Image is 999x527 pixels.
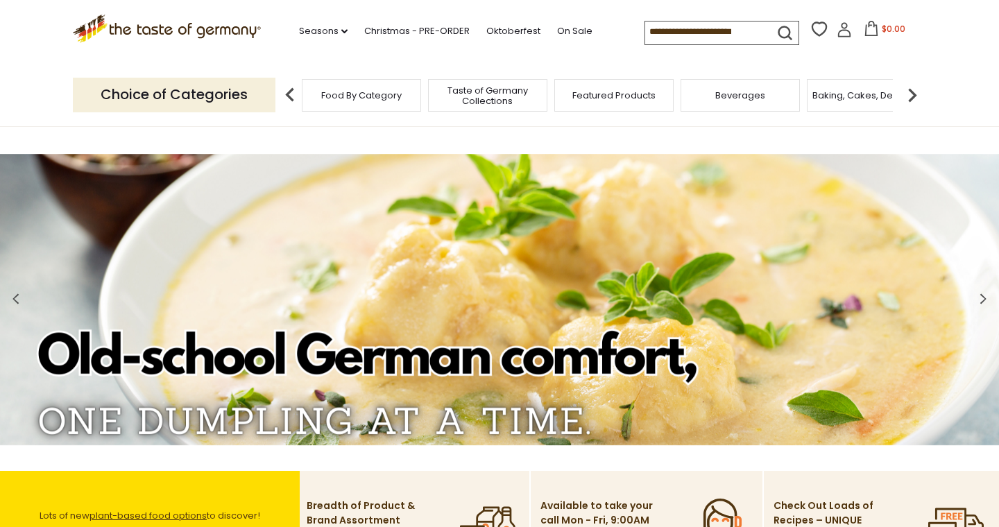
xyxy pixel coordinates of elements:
[855,21,914,42] button: $0.00
[486,24,540,39] a: Oktoberfest
[73,78,275,112] p: Choice of Categories
[432,85,543,106] a: Taste of Germany Collections
[812,90,920,101] a: Baking, Cakes, Desserts
[572,90,656,101] a: Featured Products
[364,24,470,39] a: Christmas - PRE-ORDER
[276,81,304,109] img: previous arrow
[898,81,926,109] img: next arrow
[89,509,207,522] a: plant-based food options
[321,90,402,101] a: Food By Category
[557,24,592,39] a: On Sale
[882,23,905,35] span: $0.00
[299,24,348,39] a: Seasons
[715,90,765,101] a: Beverages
